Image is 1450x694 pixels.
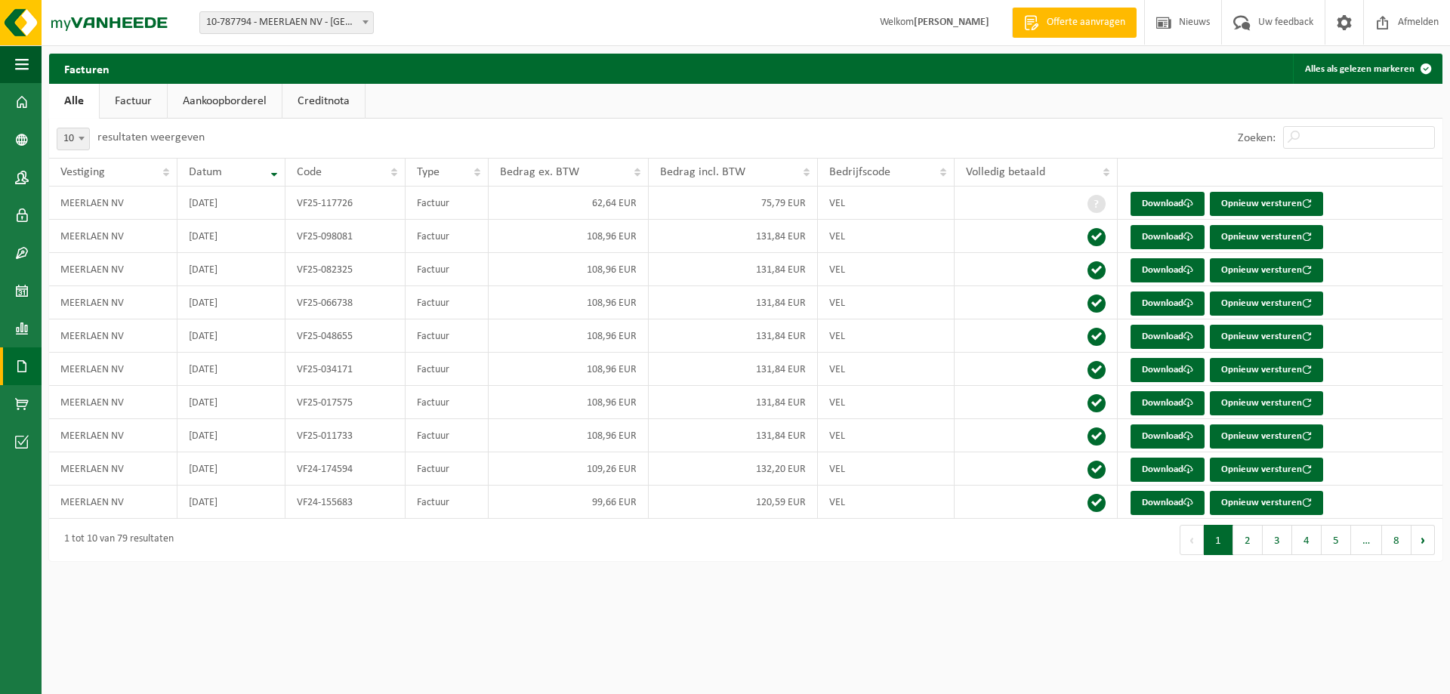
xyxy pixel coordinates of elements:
h2: Facturen [49,54,125,83]
label: resultaten weergeven [97,131,205,143]
td: MEERLAEN NV [49,286,177,319]
a: Download [1131,225,1205,249]
td: [DATE] [177,419,285,452]
span: Offerte aanvragen [1043,15,1129,30]
td: VF25-082325 [285,253,405,286]
span: … [1351,525,1382,555]
td: VF25-017575 [285,386,405,419]
td: MEERLAEN NV [49,220,177,253]
a: Factuur [100,84,167,119]
td: VEL [818,187,955,220]
td: [DATE] [177,286,285,319]
td: 108,96 EUR [489,353,649,386]
button: Opnieuw versturen [1210,258,1323,282]
a: Download [1131,192,1205,216]
a: Download [1131,458,1205,482]
td: 108,96 EUR [489,419,649,452]
button: Alles als gelezen markeren [1293,54,1441,84]
button: Opnieuw versturen [1210,325,1323,349]
td: Factuur [406,486,489,519]
td: VF25-117726 [285,187,405,220]
span: 10 [57,128,90,150]
td: 108,96 EUR [489,220,649,253]
td: 131,84 EUR [649,253,818,286]
td: 108,96 EUR [489,286,649,319]
a: Download [1131,391,1205,415]
td: 131,84 EUR [649,220,818,253]
a: Download [1131,325,1205,349]
div: 1 tot 10 van 79 resultaten [57,526,174,554]
span: Vestiging [60,166,105,178]
button: Next [1411,525,1435,555]
td: Factuur [406,452,489,486]
a: Download [1131,358,1205,382]
td: VEL [818,353,955,386]
button: Previous [1180,525,1204,555]
button: Opnieuw versturen [1210,192,1323,216]
td: Factuur [406,286,489,319]
button: Opnieuw versturen [1210,458,1323,482]
td: 75,79 EUR [649,187,818,220]
td: 131,84 EUR [649,419,818,452]
span: Bedrag ex. BTW [500,166,579,178]
td: 131,84 EUR [649,386,818,419]
span: Type [417,166,440,178]
td: Factuur [406,419,489,452]
td: 131,84 EUR [649,286,818,319]
td: VEL [818,220,955,253]
td: [DATE] [177,386,285,419]
td: Factuur [406,353,489,386]
button: 3 [1263,525,1292,555]
td: Factuur [406,220,489,253]
td: MEERLAEN NV [49,187,177,220]
td: MEERLAEN NV [49,353,177,386]
td: [DATE] [177,253,285,286]
td: 120,59 EUR [649,486,818,519]
a: Aankoopborderel [168,84,282,119]
span: Volledig betaald [966,166,1045,178]
td: VEL [818,386,955,419]
td: MEERLAEN NV [49,319,177,353]
span: Datum [189,166,222,178]
button: 2 [1233,525,1263,555]
a: Download [1131,491,1205,515]
td: VEL [818,486,955,519]
td: Factuur [406,253,489,286]
a: Offerte aanvragen [1012,8,1137,38]
button: Opnieuw versturen [1210,391,1323,415]
td: VF25-034171 [285,353,405,386]
a: Download [1131,424,1205,449]
td: [DATE] [177,353,285,386]
span: 10-787794 - MEERLAEN NV - GENT [199,11,374,34]
button: 5 [1322,525,1351,555]
td: 108,96 EUR [489,253,649,286]
td: [DATE] [177,220,285,253]
td: [DATE] [177,486,285,519]
button: Opnieuw versturen [1210,225,1323,249]
button: 8 [1382,525,1411,555]
td: 109,26 EUR [489,452,649,486]
td: VF25-098081 [285,220,405,253]
td: Factuur [406,386,489,419]
td: VF25-011733 [285,419,405,452]
td: VEL [818,253,955,286]
td: 131,84 EUR [649,319,818,353]
button: 4 [1292,525,1322,555]
td: VF25-066738 [285,286,405,319]
td: 108,96 EUR [489,386,649,419]
td: [DATE] [177,452,285,486]
td: MEERLAEN NV [49,419,177,452]
td: VF24-174594 [285,452,405,486]
a: Download [1131,291,1205,316]
a: Alle [49,84,99,119]
button: Opnieuw versturen [1210,491,1323,515]
td: VEL [818,286,955,319]
td: 132,20 EUR [649,452,818,486]
td: 99,66 EUR [489,486,649,519]
td: VEL [818,452,955,486]
a: Download [1131,258,1205,282]
td: Factuur [406,187,489,220]
span: Bedrag incl. BTW [660,166,745,178]
td: [DATE] [177,187,285,220]
td: 62,64 EUR [489,187,649,220]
